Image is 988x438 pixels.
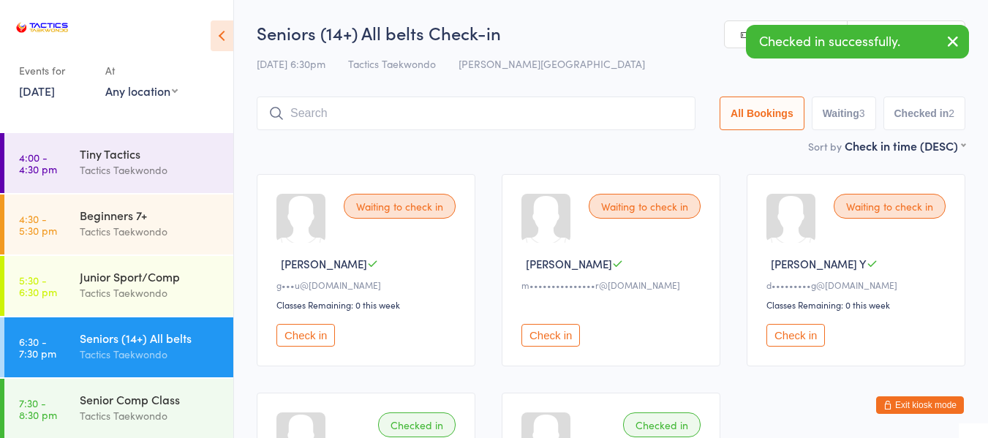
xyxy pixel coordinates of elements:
[281,256,367,271] span: [PERSON_NAME]
[80,268,221,284] div: Junior Sport/Comp
[589,194,701,219] div: Waiting to check in
[845,137,965,154] div: Check in time (DESC)
[257,97,695,130] input: Search
[80,391,221,407] div: Senior Comp Class
[344,194,456,219] div: Waiting to check in
[834,194,946,219] div: Waiting to check in
[4,317,233,377] a: 6:30 -7:30 pmSeniors (14+) All beltsTactics Taekwondo
[80,346,221,363] div: Tactics Taekwondo
[348,56,436,71] span: Tactics Taekwondo
[766,298,950,311] div: Classes Remaining: 0 this week
[80,162,221,178] div: Tactics Taekwondo
[949,107,954,119] div: 2
[80,330,221,346] div: Seniors (14+) All belts
[276,324,335,347] button: Check in
[4,133,233,193] a: 4:00 -4:30 pmTiny TacticsTactics Taekwondo
[19,397,57,420] time: 7:30 - 8:30 pm
[257,56,325,71] span: [DATE] 6:30pm
[766,279,950,291] div: d•••••••••g@[DOMAIN_NAME]
[276,298,460,311] div: Classes Remaining: 0 this week
[771,256,867,271] span: [PERSON_NAME] Y
[720,97,804,130] button: All Bookings
[19,58,91,83] div: Events for
[19,274,57,298] time: 5:30 - 6:30 pm
[80,407,221,424] div: Tactics Taekwondo
[812,97,876,130] button: Waiting3
[859,107,865,119] div: 3
[4,195,233,254] a: 4:30 -5:30 pmBeginners 7+Tactics Taekwondo
[257,20,965,45] h2: Seniors (14+) All belts Check-in
[80,223,221,240] div: Tactics Taekwondo
[766,324,825,347] button: Check in
[105,83,178,99] div: Any location
[876,396,964,414] button: Exit kiosk mode
[19,213,57,236] time: 4:30 - 5:30 pm
[19,336,56,359] time: 6:30 - 7:30 pm
[80,207,221,223] div: Beginners 7+
[4,256,233,316] a: 5:30 -6:30 pmJunior Sport/CompTactics Taekwondo
[19,83,55,99] a: [DATE]
[80,146,221,162] div: Tiny Tactics
[883,97,966,130] button: Checked in2
[459,56,645,71] span: [PERSON_NAME][GEOGRAPHIC_DATA]
[19,151,57,175] time: 4:00 - 4:30 pm
[378,412,456,437] div: Checked in
[623,412,701,437] div: Checked in
[80,284,221,301] div: Tactics Taekwondo
[15,11,69,44] img: Tactics Taekwondo
[526,256,612,271] span: [PERSON_NAME]
[105,58,178,83] div: At
[746,25,969,58] div: Checked in successfully.
[521,324,580,347] button: Check in
[521,279,705,291] div: m•••••••••••••••r@[DOMAIN_NAME]
[808,139,842,154] label: Sort by
[276,279,460,291] div: g•••u@[DOMAIN_NAME]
